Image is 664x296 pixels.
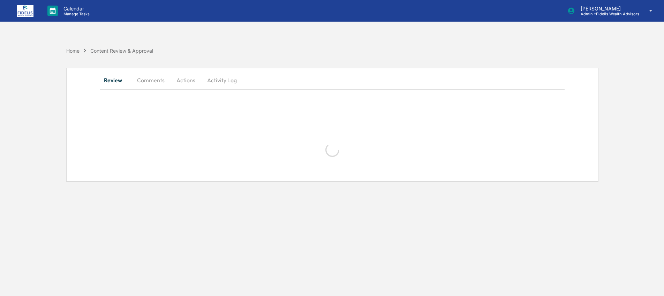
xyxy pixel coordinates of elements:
button: Comments [131,72,170,89]
p: [PERSON_NAME] [575,6,639,12]
div: Home [66,48,80,54]
div: secondary tabs example [100,72,565,89]
p: Admin • Fidelis Wealth Advisors [575,12,639,16]
p: Calendar [58,6,93,12]
p: Manage Tasks [58,12,93,16]
button: Actions [170,72,202,89]
button: Review [100,72,131,89]
div: Content Review & Approval [90,48,153,54]
button: Activity Log [202,72,242,89]
img: logo [17,5,33,17]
